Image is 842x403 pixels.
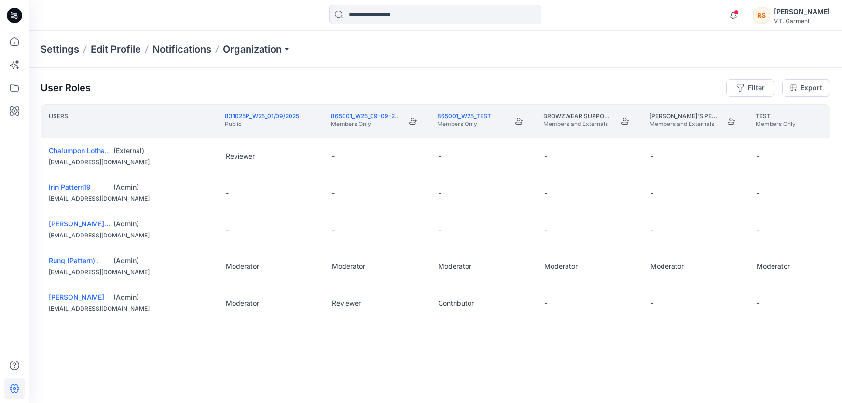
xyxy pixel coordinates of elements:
p: Settings [41,42,79,56]
a: Export [782,79,830,97]
div: RS [753,7,770,24]
a: [PERSON_NAME] [49,293,104,301]
p: - [544,152,547,161]
p: Members Only [756,120,796,128]
button: Join [617,112,634,130]
p: - [650,225,653,235]
a: Chalumpon Lotharukpong [49,146,131,154]
button: Become Moderator [511,112,528,130]
a: Edit Profile [91,42,141,56]
p: - [226,225,229,235]
a: 865001_W25_09-09-2025 [331,112,405,120]
p: Members and Externals [649,120,719,128]
p: - [332,152,335,161]
p: Members Only [331,120,400,128]
div: (Admin) [113,182,210,192]
p: Moderator [757,262,790,271]
p: - [650,152,653,161]
p: Moderator [650,262,684,271]
a: [PERSON_NAME] Pattern 16 [49,220,138,228]
p: - [438,152,441,161]
p: - [332,225,335,235]
div: (Admin) [113,292,210,302]
p: - [438,225,441,235]
div: (External) [113,146,210,155]
p: - [757,298,759,308]
p: Test [756,112,796,120]
p: Users [49,112,68,130]
div: [EMAIL_ADDRESS][DOMAIN_NAME] [49,304,210,314]
p: - [650,188,653,198]
div: [EMAIL_ADDRESS][DOMAIN_NAME] [49,231,210,240]
p: - [544,188,547,198]
p: Moderator [438,262,471,271]
p: Public [225,120,299,128]
p: - [226,188,229,198]
button: Filter [726,79,774,97]
div: [EMAIL_ADDRESS][DOMAIN_NAME] [49,194,210,204]
p: User Roles [41,82,91,94]
p: - [757,152,759,161]
a: Irin Pattern19 [49,183,91,191]
div: [PERSON_NAME] [774,6,830,17]
div: [EMAIL_ADDRESS][DOMAIN_NAME] [49,267,210,277]
p: Members and Externals [543,120,613,128]
p: - [544,225,547,235]
p: Moderator [226,298,259,308]
p: - [438,188,441,198]
p: - [332,188,335,198]
p: - [757,188,759,198]
p: Moderator [544,262,578,271]
p: Browzwear Support's Personal Zone [543,112,613,120]
button: Join [723,112,740,130]
p: Contributor [438,298,474,308]
p: - [757,225,759,235]
p: Moderator [226,262,259,271]
div: V.T. Garment [774,17,830,25]
a: Notifications [152,42,211,56]
p: - [544,298,547,308]
div: (Admin) [113,219,210,229]
p: - [650,298,653,308]
p: Reviewer [332,298,361,308]
p: [PERSON_NAME]'s Personal Zone [649,112,719,120]
a: 865001_W25_Test [437,112,491,120]
p: Moderator [332,262,365,271]
a: 831025P_W25_01/09/2025 [225,112,299,120]
a: Rung (Pattern) . [49,256,99,264]
button: Become Moderator [404,112,422,130]
p: Reviewer [226,152,255,161]
p: Members Only [437,120,491,128]
div: [EMAIL_ADDRESS][DOMAIN_NAME] [49,157,210,167]
div: (Admin) [113,256,210,265]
